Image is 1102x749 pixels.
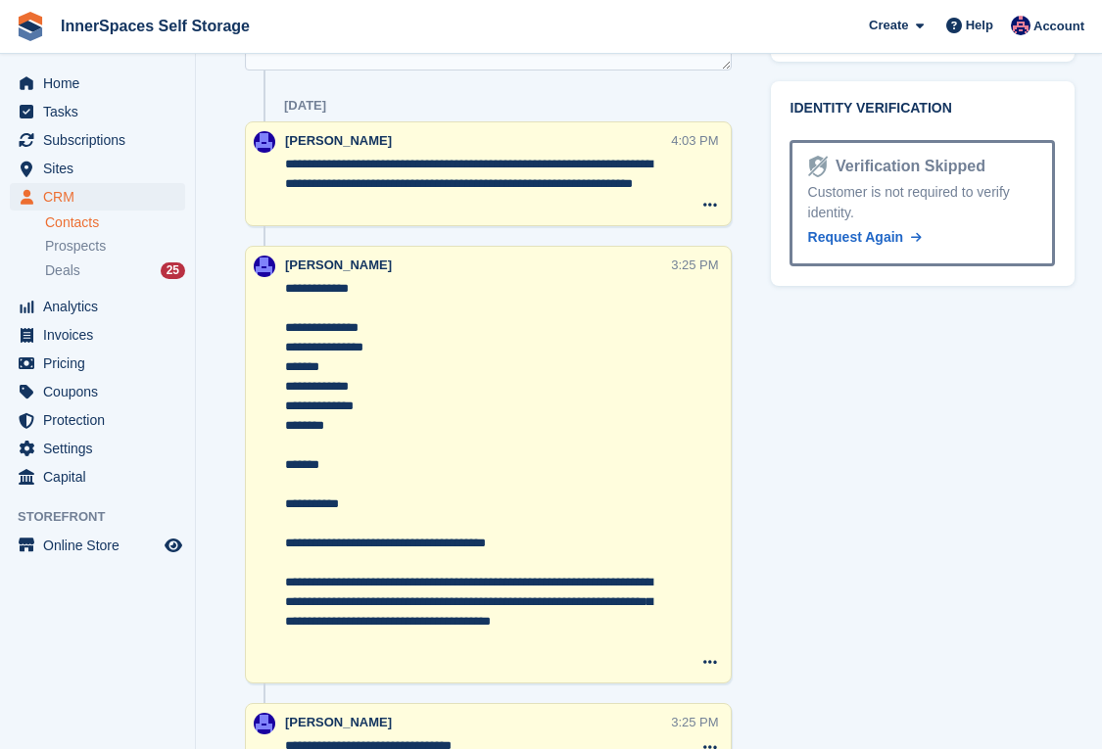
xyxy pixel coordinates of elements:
[808,156,828,177] img: Identity Verification Ready
[285,257,392,272] span: [PERSON_NAME]
[10,98,185,125] a: menu
[254,131,275,153] img: Russell Harding
[45,260,185,281] a: Deals 25
[1033,17,1084,36] span: Account
[869,16,908,35] span: Create
[45,261,80,280] span: Deals
[671,713,718,731] div: 3:25 PM
[285,715,392,729] span: [PERSON_NAME]
[254,713,275,734] img: Russell Harding
[43,532,161,559] span: Online Store
[43,463,161,491] span: Capital
[10,532,185,559] a: menu
[162,534,185,557] a: Preview store
[43,378,161,405] span: Coupons
[10,321,185,349] a: menu
[45,236,185,257] a: Prospects
[671,256,718,274] div: 3:25 PM
[43,435,161,462] span: Settings
[966,16,993,35] span: Help
[16,12,45,41] img: stora-icon-8386f47178a22dfd0bd8f6a31ec36ba5ce8667c1dd55bd0f319d3a0aa187defe.svg
[10,126,185,154] a: menu
[10,70,185,97] a: menu
[808,229,904,245] span: Request Again
[45,213,185,232] a: Contacts
[53,10,258,42] a: InnerSpaces Self Storage
[808,182,1036,223] div: Customer is not required to verify identity.
[43,293,161,320] span: Analytics
[45,237,106,256] span: Prospects
[254,256,275,277] img: Russell Harding
[43,321,161,349] span: Invoices
[284,98,326,114] div: [DATE]
[10,350,185,377] a: menu
[10,155,185,182] a: menu
[285,133,392,148] span: [PERSON_NAME]
[43,98,161,125] span: Tasks
[10,183,185,211] a: menu
[828,155,985,178] div: Verification Skipped
[791,101,1055,117] h2: Identity verification
[671,131,718,150] div: 4:03 PM
[18,507,195,527] span: Storefront
[43,350,161,377] span: Pricing
[1011,16,1030,35] img: Dominic Hampson
[161,262,185,279] div: 25
[10,435,185,462] a: menu
[808,227,922,248] a: Request Again
[10,293,185,320] a: menu
[43,126,161,154] span: Subscriptions
[43,155,161,182] span: Sites
[10,378,185,405] a: menu
[43,406,161,434] span: Protection
[43,183,161,211] span: CRM
[43,70,161,97] span: Home
[10,406,185,434] a: menu
[10,463,185,491] a: menu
